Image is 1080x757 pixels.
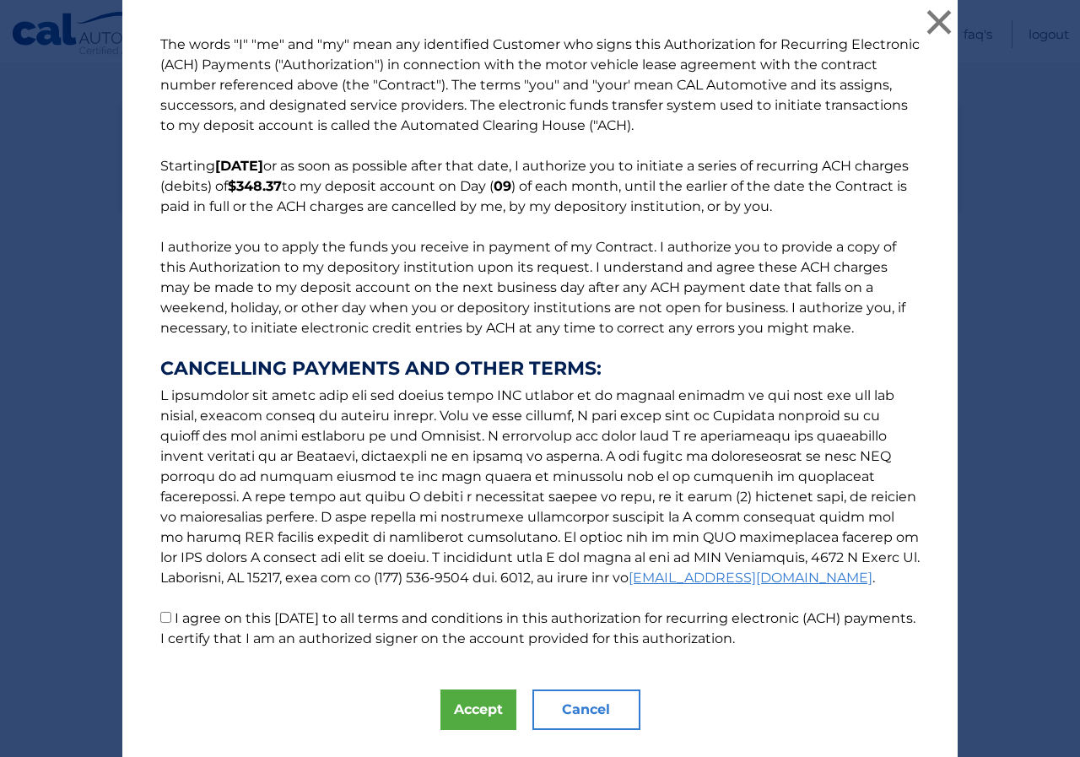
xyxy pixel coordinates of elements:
b: 09 [494,178,511,194]
button: Cancel [532,689,640,730]
p: The words "I" "me" and "my" mean any identified Customer who signs this Authorization for Recurri... [143,35,937,649]
button: Accept [440,689,516,730]
strong: CANCELLING PAYMENTS AND OTHER TERMS: [160,359,920,379]
a: [EMAIL_ADDRESS][DOMAIN_NAME] [629,570,872,586]
b: [DATE] [215,158,263,174]
label: I agree on this [DATE] to all terms and conditions in this authorization for recurring electronic... [160,610,915,646]
button: × [922,5,956,39]
b: $348.37 [228,178,282,194]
